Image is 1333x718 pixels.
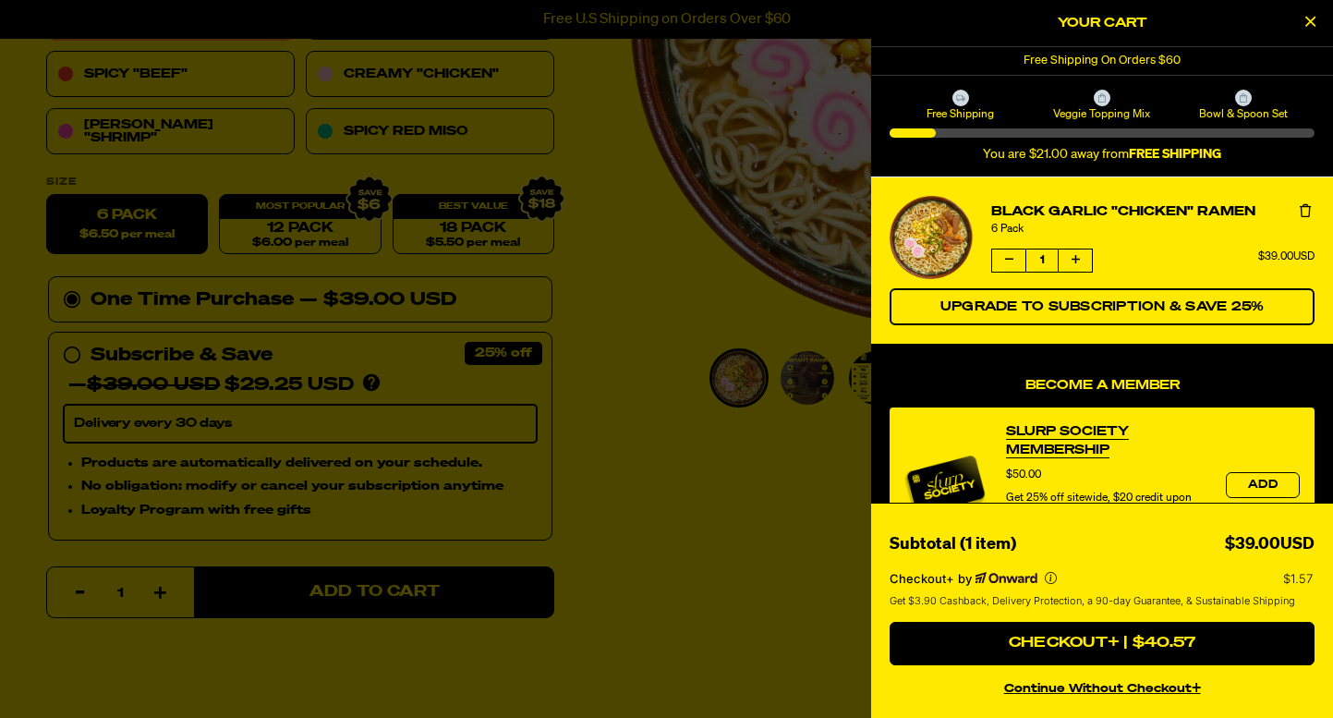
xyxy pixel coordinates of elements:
[1258,251,1315,262] span: $39.00USD
[890,408,1315,577] div: Become a Member
[1025,249,1059,272] span: 1
[1283,571,1315,586] p: $1.57
[890,673,1315,700] button: continue without Checkout+
[1059,249,1092,272] button: Increase quantity of Black Garlic "Chicken" Ramen
[1034,106,1169,121] span: Veggie Topping Mix
[1296,9,1324,37] button: Close Cart
[904,444,988,527] img: Membership image
[890,196,973,279] a: View details for Black Garlic "Chicken" Ramen
[890,378,1315,394] h4: Become a Member
[890,147,1315,163] div: You are $21.00 away from
[1296,202,1315,221] button: Remove Black Garlic "Chicken" Ramen
[940,300,1265,313] span: Upgrade to Subscription & Save 25%
[976,572,1037,585] a: Powered by Onward
[892,106,1028,121] span: Free Shipping
[890,408,1315,562] div: product
[890,593,1295,609] span: Get $3.90 Cashback, Delivery Protection, a 90-day Guarantee, & Sustainable Shipping
[890,622,1315,666] button: Checkout+ | $40.57
[890,558,1315,622] section: Checkout+
[1006,422,1207,459] a: View Slurp Society Membership
[890,571,954,586] span: Checkout+
[890,536,1016,553] span: Subtotal (1 item)
[871,47,1333,75] div: 1 of 1
[1045,572,1057,584] button: More info
[1006,492,1207,547] div: Get 25% off sitewide, $20 credit upon sign-up, exclusive deals every quarter, early access to all...
[992,249,1025,272] button: Decrease quantity of Black Garlic "Chicken" Ramen
[958,571,972,586] span: by
[1176,106,1312,121] span: Bowl & Spoon Set
[991,202,1315,222] a: Black Garlic "Chicken" Ramen
[1129,148,1221,161] b: FREE SHIPPING
[890,196,973,279] img: Black Garlic "Chicken" Ramen
[1226,472,1300,498] button: Add the product, Slurp Society Membership to Cart
[991,222,1315,237] div: 6 Pack
[1225,531,1315,558] div: $39.00USD
[890,9,1315,37] h2: Your Cart
[890,288,1315,325] button: Switch Black Garlic "Chicken" Ramen to a Subscription
[1248,480,1278,491] span: Add
[1006,469,1041,481] span: $50.00
[890,177,1315,344] li: product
